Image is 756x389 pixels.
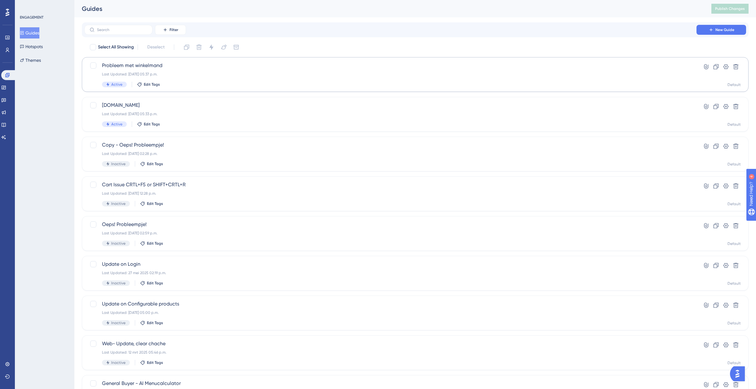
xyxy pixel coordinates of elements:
[102,231,679,236] div: Last Updated: [DATE] 02:59 p.m.
[102,151,679,156] div: Last Updated: [DATE] 02:28 p.m.
[140,281,163,286] button: Edit Tags
[111,320,126,325] span: Inactive
[97,28,147,32] input: Search
[147,161,163,166] span: Edit Tags
[140,360,163,365] button: Edit Tags
[140,320,163,325] button: Edit Tags
[170,27,178,32] span: Filter
[727,241,741,246] div: Default
[144,82,160,87] span: Edit Tags
[82,4,696,13] div: Guides
[147,201,163,206] span: Edit Tags
[140,201,163,206] button: Edit Tags
[102,141,679,149] span: Copy - Oeps! Probleempje!
[144,122,160,127] span: Edit Tags
[147,281,163,286] span: Edit Tags
[102,181,679,188] span: Cart Issue CRTL+F5 or SHIFT+CRTL+R
[727,122,741,127] div: Default
[98,43,134,51] span: Select All Showing
[142,42,170,53] button: Deselect
[102,350,679,355] div: Last Updated: 12 mrt 2025 05:46 p.m.
[111,241,126,246] span: Inactive
[20,15,43,20] div: ENGAGEMENT
[102,380,679,387] span: General Buyer - AI Menucalculator
[20,27,39,38] button: Guides
[102,221,679,228] span: Oeps! Probleempje!
[111,360,126,365] span: Inactive
[111,82,122,87] span: Active
[102,62,679,69] span: Probleem met winkelmand
[711,4,749,14] button: Publish Changes
[102,191,679,196] div: Last Updated: [DATE] 12:28 p.m.
[20,41,43,52] button: Hotspots
[727,281,741,286] div: Default
[696,25,746,35] button: New Guide
[137,122,160,127] button: Edit Tags
[715,27,734,32] span: New Guide
[727,360,741,365] div: Default
[102,310,679,315] div: Last Updated: [DATE] 05:00 p.m.
[111,122,122,127] span: Active
[102,270,679,275] div: Last Updated: 27 mei 2025 02:19 p.m.
[102,102,679,109] span: [DOMAIN_NAME]
[727,321,741,326] div: Default
[102,300,679,308] span: Update on Configurable products
[147,43,165,51] span: Deselect
[147,320,163,325] span: Edit Tags
[102,72,679,77] div: Last Updated: [DATE] 05:37 p.m.
[111,161,126,166] span: Inactive
[730,364,749,383] iframe: UserGuiding AI Assistant Launcher
[20,55,41,66] button: Themes
[715,6,745,11] span: Publish Changes
[137,82,160,87] button: Edit Tags
[102,340,679,347] span: Web- Update, clear chache
[140,241,163,246] button: Edit Tags
[102,111,679,116] div: Last Updated: [DATE] 05:33 p.m.
[155,25,186,35] button: Filter
[43,3,45,8] div: 4
[727,162,741,167] div: Default
[140,161,163,166] button: Edit Tags
[15,2,39,9] span: Need Help?
[111,281,126,286] span: Inactive
[727,82,741,87] div: Default
[147,360,163,365] span: Edit Tags
[102,260,679,268] span: Update on Login
[147,241,163,246] span: Edit Tags
[727,201,741,206] div: Default
[111,201,126,206] span: Inactive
